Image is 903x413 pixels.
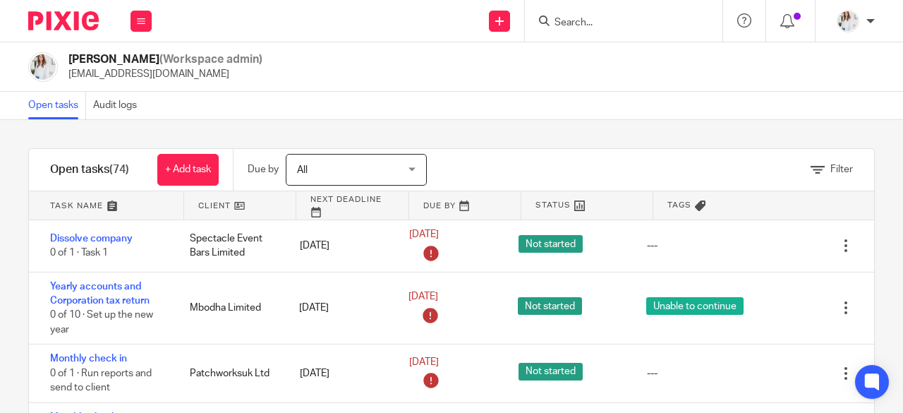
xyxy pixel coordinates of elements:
[408,292,438,301] span: [DATE]
[647,366,657,381] div: ---
[285,294,394,322] div: [DATE]
[50,248,108,258] span: 0 of 1 · Task 1
[248,162,279,176] p: Due by
[68,67,262,81] p: [EMAIL_ADDRESS][DOMAIN_NAME]
[286,359,395,388] div: [DATE]
[68,52,262,67] h2: [PERSON_NAME]
[50,234,133,244] a: Dissolve company
[176,225,285,268] div: Spectacle Event Bars Limited
[109,164,129,175] span: (74)
[646,297,744,315] span: Unable to continue
[159,54,262,65] span: (Workspace admin)
[50,369,152,393] span: 0 of 1 · Run reports and send to client
[667,199,691,211] span: Tags
[409,229,439,239] span: [DATE]
[176,294,285,322] div: Mbodha Limited
[286,232,395,260] div: [DATE]
[50,354,127,364] a: Monthly check in
[409,357,439,367] span: [DATE]
[157,154,219,186] a: + Add task
[28,92,86,119] a: Open tasks
[519,363,583,381] span: Not started
[28,11,99,30] img: Pixie
[837,10,859,32] img: Daisy.JPG
[93,92,144,119] a: Audit logs
[28,52,58,82] img: Daisy.JPG
[50,310,153,335] span: 0 of 10 · Set up the new year
[535,199,571,211] span: Status
[553,17,680,30] input: Search
[647,239,657,253] div: ---
[50,282,150,306] a: Yearly accounts and Corporation tax return
[297,165,308,175] span: All
[176,359,285,388] div: Patchworksuk Ltd
[830,164,853,174] span: Filter
[518,297,582,315] span: Not started
[50,162,129,177] h1: Open tasks
[519,235,583,253] span: Not started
